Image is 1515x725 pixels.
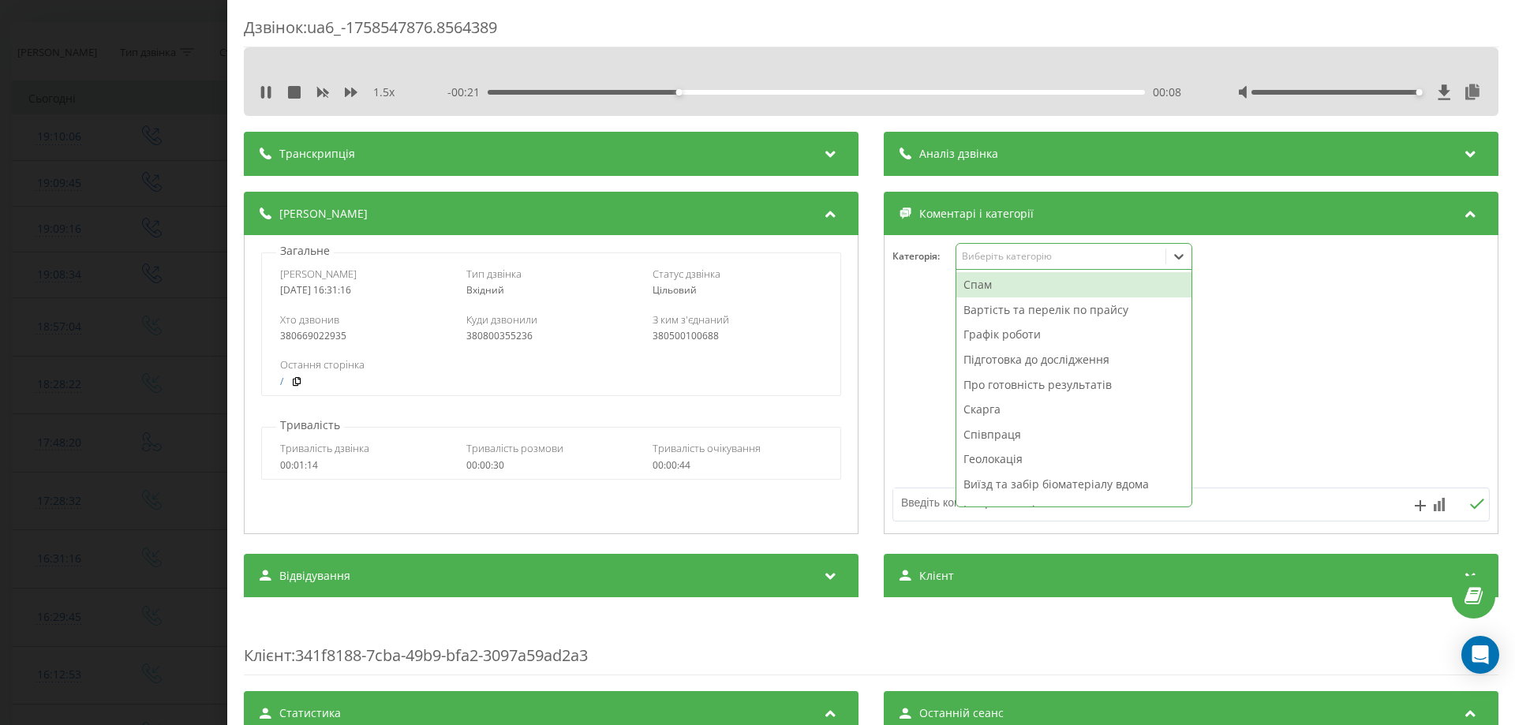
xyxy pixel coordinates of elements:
p: Загальне [276,243,334,259]
p: Тривалість [276,417,344,433]
div: Геолокація [956,447,1191,472]
div: 00:00:30 [466,460,636,471]
span: Статистика [279,705,341,721]
h4: Категорія : [892,251,956,262]
div: Співпраця [956,422,1191,447]
div: Скарга [956,397,1191,422]
span: 1.5 x [373,84,395,100]
span: Остання сторінка [280,357,365,372]
span: - 00:21 [447,84,488,100]
div: 380500100688 [653,331,822,342]
div: Accessibility label [676,89,683,95]
span: Тривалість очікування [653,441,761,455]
span: Коментарі і категорії [919,206,1034,222]
div: Підготовка до дослідження [956,347,1191,372]
div: Open Intercom Messenger [1461,636,1499,674]
div: 00:00:44 [653,460,822,471]
div: Вартість та перелік по прайсу [956,297,1191,323]
div: 380669022935 [280,331,450,342]
div: Виїзд та забір біоматеріалу вдома [956,472,1191,497]
div: : 341f8188-7cba-49b9-bfa2-3097a59ad2a3 [244,613,1498,675]
div: [DATE] 16:31:16 [280,285,450,296]
a: / [280,376,283,387]
div: Графік роботи [956,322,1191,347]
span: Транскрипція [279,146,355,162]
span: Останній сеанс [919,705,1004,721]
div: 00:01:14 [280,460,450,471]
span: Куди дзвонили [466,312,537,327]
span: 00:08 [1153,84,1181,100]
span: Вхідний [466,283,504,297]
div: Спам [956,272,1191,297]
span: [PERSON_NAME] [279,206,368,222]
div: Інтерпретація [956,497,1191,522]
span: Тривалість розмови [466,441,563,455]
div: Виберіть категорію [962,250,1159,263]
span: Відвідування [279,568,350,584]
span: Хто дзвонив [280,312,339,327]
span: Цільовий [653,283,697,297]
div: Про готовність результатів [956,372,1191,398]
span: Тривалість дзвінка [280,441,369,455]
div: Дзвінок : ua6_-1758547876.8564389 [244,17,1498,47]
span: Клієнт [244,645,291,666]
span: Аналіз дзвінка [919,146,998,162]
span: Клієнт [919,568,954,584]
span: З ким з'єднаний [653,312,729,327]
span: Статус дзвінка [653,267,720,281]
div: Accessibility label [1416,89,1423,95]
span: Тип дзвінка [466,267,522,281]
div: 380800355236 [466,331,636,342]
span: [PERSON_NAME] [280,267,357,281]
